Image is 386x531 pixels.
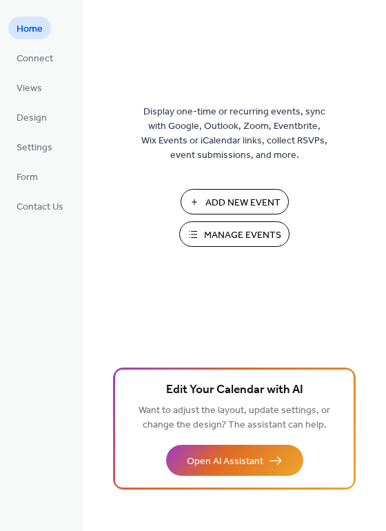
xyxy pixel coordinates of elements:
button: Add New Event [181,189,289,214]
span: Add New Event [205,196,281,210]
span: Form [17,170,38,185]
span: Display one-time or recurring events, sync with Google, Outlook, Zoom, Eventbrite, Wix Events or ... [141,105,327,163]
span: Edit Your Calendar with AI [166,381,303,400]
span: Design [17,111,47,126]
a: Contact Us [8,194,72,217]
a: Views [8,76,50,99]
span: Open AI Assistant [187,454,263,469]
span: Settings [17,141,52,155]
a: Settings [8,135,61,158]
a: Home [8,17,51,39]
button: Manage Events [179,221,289,247]
a: Form [8,165,46,188]
span: Contact Us [17,200,63,214]
a: Design [8,106,55,128]
span: Views [17,81,42,96]
span: Manage Events [204,228,281,243]
a: Connect [8,46,61,69]
span: Home [17,22,43,37]
button: Open AI Assistant [166,445,303,476]
span: Connect [17,52,53,66]
span: Want to adjust the layout, update settings, or change the design? The assistant can help. [139,401,330,434]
